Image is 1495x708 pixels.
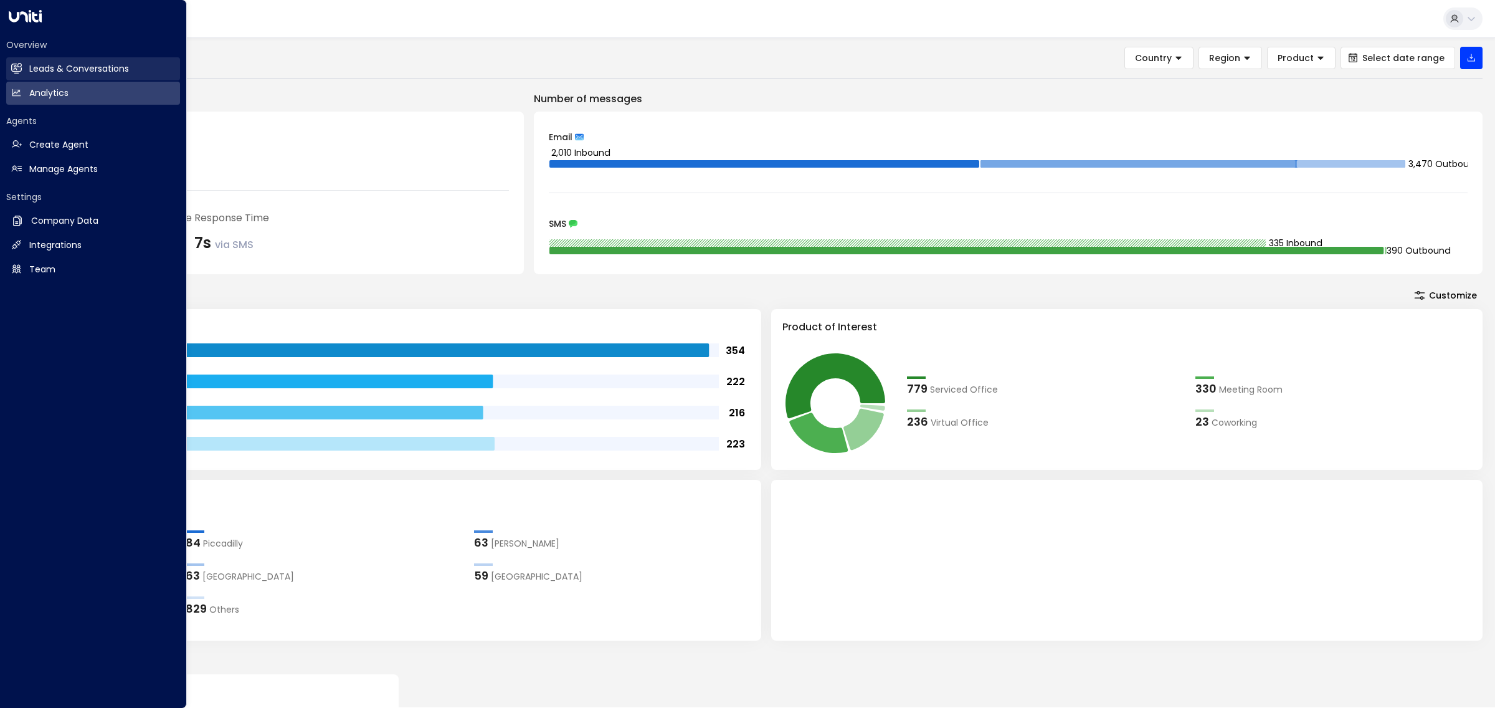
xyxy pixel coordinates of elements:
span: Serviced Office [930,383,998,396]
tspan: 354 [726,343,745,358]
span: Others [209,603,239,616]
span: Piccadilly [203,537,243,550]
span: via SMS [215,237,254,252]
tspan: 223 [726,437,745,451]
h2: Integrations [29,239,82,252]
tspan: 3,470 Outbound [1408,158,1481,170]
tspan: 222 [726,375,745,389]
tspan: 390 Outbound [1387,244,1451,257]
tspan: 216 [729,406,745,420]
a: Manage Agents [6,158,180,181]
div: 829 [186,600,207,617]
span: Virtual Office [931,416,989,429]
h2: Team [29,263,55,276]
h2: Create Agent [29,138,88,151]
div: Number of Inquiries [65,127,509,141]
span: Region [1209,52,1240,64]
button: Select date range [1341,47,1455,69]
div: 236Virtual Office [907,413,1183,430]
button: Customize [1408,287,1483,304]
div: [PERSON_NAME] Average Response Time [65,211,509,226]
p: Engagement Metrics [50,92,524,107]
span: Bristol [202,570,294,583]
a: Integrations [6,234,180,257]
div: 330 [1195,380,1217,397]
div: 23 [1195,413,1209,430]
tspan: 2,010 Inbound [551,146,610,159]
button: Region [1198,47,1262,69]
h3: Product of Interest [782,320,1471,335]
span: Meeting Room [1219,383,1283,396]
h2: Settings [6,191,180,203]
span: Product [1278,52,1314,64]
tspan: 335 Inbound [1269,237,1322,249]
div: 59 [474,567,488,584]
h3: Range of Team Size [61,320,750,335]
button: Country [1124,47,1194,69]
h2: Leads & Conversations [29,62,129,75]
a: Company Data [6,209,180,232]
div: 236 [907,413,928,430]
button: Product [1267,47,1336,69]
div: 63 [186,567,200,584]
p: Number of messages [534,92,1483,107]
div: 330Meeting Room [1195,380,1471,397]
span: Select date range [1362,53,1445,63]
a: Analytics [6,82,180,105]
div: 7s [194,232,254,254]
h2: Company Data [31,214,98,227]
span: Coworking [1212,416,1257,429]
h2: Agents [6,115,180,127]
div: 84Piccadilly [186,534,462,551]
h3: Location of Interest [61,490,750,505]
a: Create Agent [6,133,180,156]
span: Country [1135,52,1172,64]
p: Conversion Metrics [50,653,1483,668]
div: 59Gracechurch Street [474,567,750,584]
a: Leads & Conversations [6,57,180,80]
div: 779 [907,380,928,397]
div: 63 [474,534,488,551]
div: SMS [549,219,1468,228]
div: 63Bristol [186,567,462,584]
span: Email [549,133,572,141]
h2: Overview [6,39,180,51]
h2: Manage Agents [29,163,98,176]
span: Gracechurch Street [491,570,582,583]
div: 63Marlow [474,534,750,551]
div: 829Others [186,600,462,617]
a: Team [6,258,180,281]
h2: Analytics [29,87,69,100]
div: 23Coworking [1195,413,1471,430]
div: 84 [186,534,201,551]
span: Marlow [491,537,559,550]
div: 779Serviced Office [907,380,1183,397]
